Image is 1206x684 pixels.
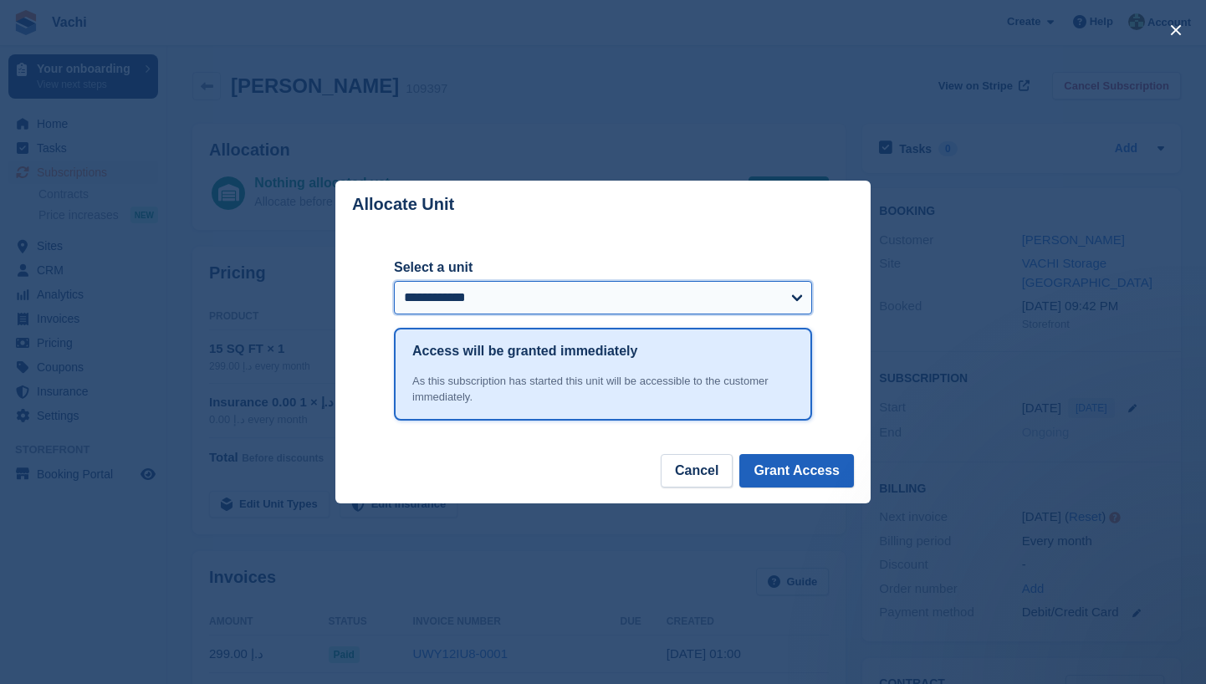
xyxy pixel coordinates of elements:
div: As this subscription has started this unit will be accessible to the customer immediately. [412,373,794,406]
p: Allocate Unit [352,195,454,214]
button: Grant Access [739,454,854,487]
button: close [1163,17,1189,43]
label: Select a unit [394,258,812,278]
h1: Access will be granted immediately [412,341,637,361]
button: Cancel [661,454,733,487]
